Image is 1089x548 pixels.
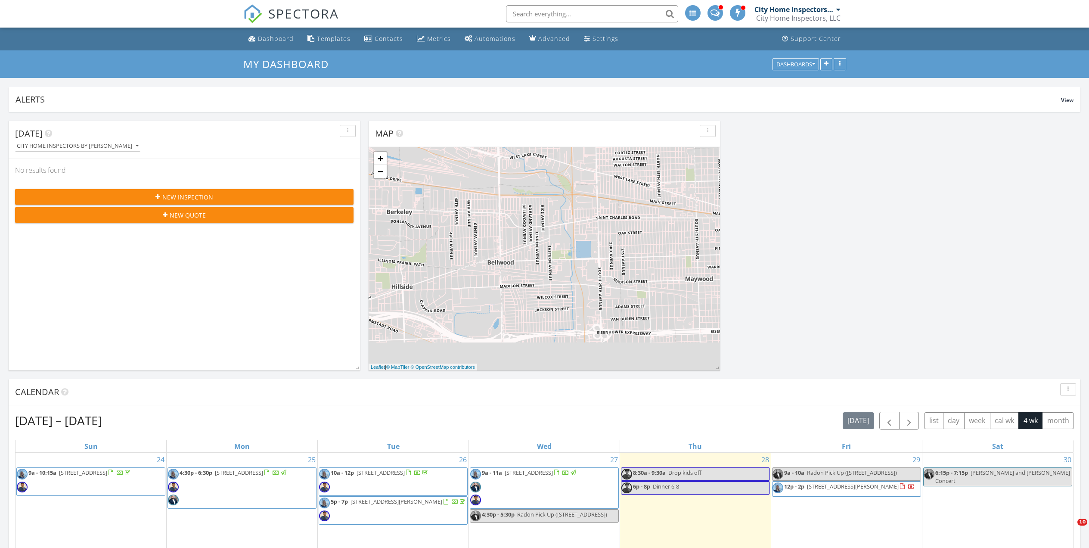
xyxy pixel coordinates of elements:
a: Advanced [526,31,574,47]
a: 9a - 10:15a [STREET_ADDRESS] [16,467,165,496]
button: New Inspection [15,189,354,205]
span: Dinner 6-8 [653,483,679,490]
span: [STREET_ADDRESS][PERSON_NAME] [807,483,899,490]
a: Templates [304,31,354,47]
iframe: Intercom live chat [1060,519,1080,539]
a: Monday [233,440,251,452]
span: 6p - 8p [633,483,650,490]
button: day [943,412,965,429]
img: screenshot_20220414173626_facebook.jpg [168,495,179,505]
button: Dashboards [773,58,819,70]
a: Settings [580,31,622,47]
span: [DATE] [15,128,43,139]
div: City Home Inspectors by [PERSON_NAME] [754,5,834,14]
a: Go to August 28, 2025 [760,453,771,467]
a: Automations (Advanced) [461,31,519,47]
span: 10 [1077,519,1087,526]
span: Drop kids off [668,469,701,476]
a: 9a - 10:15a [STREET_ADDRESS] [28,469,132,476]
a: My Dashboard [243,57,336,71]
img: 219225159_1689895537887767_8619144168688409514_n.jpg [168,482,179,492]
div: City Home Inspectors by [PERSON_NAME] [17,143,139,149]
img: 219225159_1689895537887767_8619144168688409514_n.jpg [621,483,632,493]
a: Friday [840,440,853,452]
a: © OpenStreetMap contributors [411,364,475,370]
div: Dashboard [258,34,294,43]
a: © MapTiler [386,364,410,370]
a: 9a - 11a [STREET_ADDRESS] [470,467,619,509]
img: The Best Home Inspection Software - Spectora [243,4,262,23]
input: Search everything... [506,5,678,22]
button: New Quote [15,207,354,223]
span: Radon Pick Up ([STREET_ADDRESS]) [517,511,607,518]
div: Settings [593,34,618,43]
span: SPECTORA [268,4,339,22]
button: Next [899,412,919,430]
a: Zoom out [374,165,387,178]
a: Thursday [687,440,704,452]
span: Map [375,128,394,139]
a: Go to August 25, 2025 [306,453,317,467]
a: 12p - 2p [STREET_ADDRESS][PERSON_NAME] [784,483,915,490]
div: Dashboards [776,61,815,67]
span: 6:15p - 7:15p [935,469,968,476]
a: 5p - 7p [STREET_ADDRESS][PERSON_NAME] [331,498,467,505]
img: 20220404_11.06.32.jpg [319,498,330,508]
span: [STREET_ADDRESS] [215,469,263,476]
span: [STREET_ADDRESS][PERSON_NAME] [351,498,442,505]
a: Saturday [990,440,1005,452]
span: [STREET_ADDRESS] [59,469,107,476]
a: Metrics [413,31,454,47]
div: Contacts [375,34,403,43]
span: [STREET_ADDRESS] [357,469,405,476]
h2: [DATE] – [DATE] [15,412,102,429]
button: list [924,412,943,429]
span: 5p - 7p [331,498,348,505]
a: SPECTORA [243,12,339,30]
button: week [964,412,990,429]
div: Support Center [791,34,841,43]
img: screenshot_20220414173626_facebook.jpg [470,511,481,521]
img: 219225159_1689895537887767_8619144168688409514_n.jpg [17,482,28,492]
span: 9a - 10a [784,469,804,476]
span: 9a - 11a [482,469,502,476]
img: 20220404_11.06.32.jpg [773,483,783,493]
a: Go to August 24, 2025 [155,453,166,467]
a: Go to August 30, 2025 [1062,453,1073,467]
img: 20220404_11.06.32.jpg [168,469,179,479]
div: Templates [317,34,351,43]
button: [DATE] [843,412,874,429]
span: 10a - 12p [331,469,354,476]
div: City Home Inspectors, LLC [756,14,841,22]
a: Tuesday [385,440,401,452]
button: cal wk [990,412,1019,429]
span: [STREET_ADDRESS] [505,469,553,476]
a: Zoom in [374,152,387,165]
a: Dashboard [245,31,297,47]
div: No results found [9,159,360,182]
a: Leaflet [371,364,385,370]
a: 12p - 2p [STREET_ADDRESS][PERSON_NAME] [772,481,921,497]
a: 9a - 11a [STREET_ADDRESS] [482,469,577,476]
a: 10a - 12p [STREET_ADDRESS] [331,469,429,476]
a: 4:30p - 6:30p [STREET_ADDRESS] [180,469,288,476]
span: 9a - 10:15a [28,469,56,476]
span: 12p - 2p [784,483,804,490]
span: 4:30p - 5:30p [482,511,515,518]
img: screenshot_20220414173626_facebook.jpg [773,469,783,479]
div: Alerts [16,93,1061,105]
button: 4 wk [1018,412,1042,429]
a: Support Center [779,31,844,47]
a: 10a - 12p [STREET_ADDRESS] [319,467,468,496]
span: Calendar [15,386,59,398]
img: 20220404_11.06.32.jpg [17,469,28,479]
div: Advanced [538,34,570,43]
img: 219225159_1689895537887767_8619144168688409514_n.jpg [470,495,481,505]
a: Go to August 29, 2025 [911,453,922,467]
img: 20220404_11.06.32.jpg [319,469,330,479]
img: 219225159_1689895537887767_8619144168688409514_n.jpg [621,469,632,479]
img: 20220404_11.06.32.jpg [470,469,481,479]
a: 4:30p - 6:30p [STREET_ADDRESS] [168,467,316,509]
img: screenshot_20220414173626_facebook.jpg [924,469,934,479]
a: Wednesday [535,440,553,452]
